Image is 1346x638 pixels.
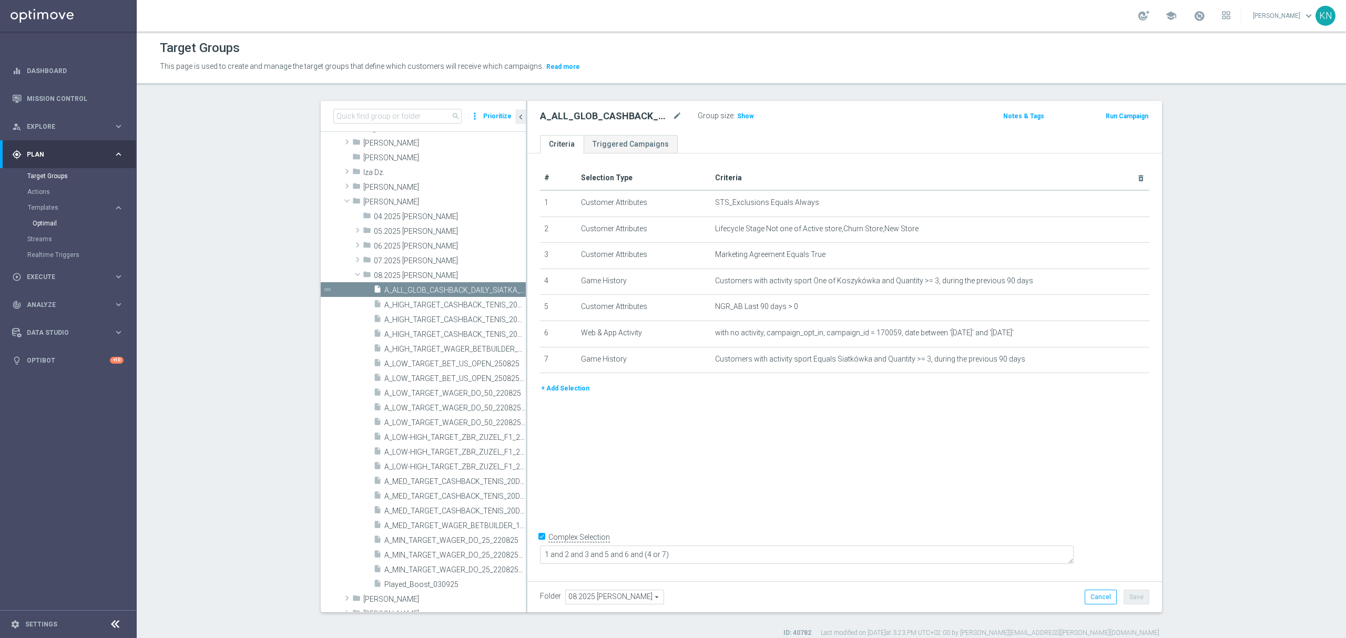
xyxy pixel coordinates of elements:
span: STS_Exclusions Equals Always [715,198,819,207]
i: insert_drive_file [373,329,382,341]
div: Data Studio [12,328,114,337]
i: insert_drive_file [373,285,382,297]
div: Templates [27,200,136,231]
span: Customers with activity sport Equals Siatkówka and Quantity >= 3, during the previous 90 days [715,355,1025,364]
div: lightbulb Optibot +10 [12,356,124,365]
div: play_circle_outline Execute keyboard_arrow_right [12,273,124,281]
i: insert_drive_file [373,447,382,459]
span: A_LOW-HIGH_TARGET_ZBR_ZUZEL_F1_290825_SMS [384,462,526,471]
span: Kamil N. [363,198,526,207]
a: Realtime Triggers [27,251,109,259]
span: keyboard_arrow_down [1303,10,1314,22]
a: Target Groups [27,172,109,180]
i: folder [352,594,361,606]
div: Streams [27,231,136,247]
span: Kasia K. [363,610,526,619]
span: with no activity, campaign_opt_in, campaign_id = 170059, date between '[DATE]' and '[DATE]' [715,328,1014,337]
i: keyboard_arrow_right [114,272,124,282]
label: Complex Selection [548,532,610,542]
i: insert_drive_file [373,506,382,518]
a: Optimail [33,219,109,228]
th: # [540,166,577,190]
label: Group size [698,111,733,120]
i: folder [363,226,371,238]
a: Mission Control [27,85,124,112]
i: insert_drive_file [373,388,382,400]
span: 05.2025 Kamil N. [374,227,526,236]
i: keyboard_arrow_right [114,121,124,131]
a: Triggered Campaigns [584,135,678,153]
span: A_MED_TARGET_WAGER_BETBUILDER_190825_SMS [384,521,526,530]
span: El&#x17C;bieta S. [363,153,526,162]
button: + Add Selection [540,383,590,394]
span: A_MIN_TARGET_WAGER_DO_25_220825 [384,536,526,545]
button: gps_fixed Plan keyboard_arrow_right [12,150,124,159]
i: insert_drive_file [373,476,382,488]
span: This page is used to create and manage the target groups that define which customers will receive... [160,62,544,70]
i: folder [352,138,361,150]
span: NGR_AB Last 90 days > 0 [715,302,798,311]
div: Templates [28,204,114,211]
i: chevron_left [516,112,526,122]
span: 04.2025 Kamil N. [374,212,526,221]
span: A_HIGH_TARGET_CASHBACK_TENIS_20DO250_250825_MAIL [384,315,526,324]
a: Actions [27,188,109,196]
div: Target Groups [27,168,136,184]
label: : [733,111,735,120]
div: Explore [12,122,114,131]
i: insert_drive_file [373,520,382,532]
span: A_HIGH_TARGET_CASHBACK_TENIS_20DO250_250825 [384,301,526,310]
i: person_search [12,122,22,131]
div: Realtime Triggers [27,247,136,263]
i: folder [363,241,371,253]
input: Quick find group or folder [333,109,462,124]
i: folder [352,167,361,179]
th: Selection Type [577,166,711,190]
button: Read more [545,61,581,73]
button: Templates keyboard_arrow_right [27,203,124,212]
i: insert_drive_file [373,314,382,326]
span: Justyna B. [363,183,526,192]
i: folder [363,255,371,267]
button: Data Studio keyboard_arrow_right [12,328,124,337]
i: folder [352,609,361,621]
button: Prioritize [482,109,513,124]
label: Folder [540,592,561,601]
span: A_MED_TARGET_CASHBACK_TENIS_20DO100_250825_MAIL [384,492,526,501]
span: 08.2025 Kamil N. [374,271,526,280]
button: Save [1124,590,1149,604]
i: folder [352,152,361,164]
button: chevron_left [515,109,526,124]
i: insert_drive_file [373,579,382,591]
td: 7 [540,347,577,373]
i: keyboard_arrow_right [114,149,124,159]
i: insert_drive_file [373,564,382,577]
label: ID: 40782 [783,629,811,637]
i: folder [352,197,361,209]
span: A_HIGH_TARGET_WAGER_BETBUILDER_190825_SMS [384,345,526,354]
td: Customer Attributes [577,243,711,269]
span: 07.2025 Kamil N. [374,256,526,265]
span: school [1165,10,1177,22]
button: track_changes Analyze keyboard_arrow_right [12,301,124,309]
span: Customers with activity sport One of Koszykówka and Quantity >= 3, during the previous 90 days [715,276,1033,285]
div: Mission Control [12,85,124,112]
button: Mission Control [12,95,124,103]
i: equalizer [12,66,22,76]
td: 4 [540,269,577,295]
span: A_HIGH_TARGET_CASHBACK_TENIS_20DO250_250825_SMS [384,330,526,339]
span: Marketing Agreement Equals True [715,250,825,259]
div: Execute [12,272,114,282]
div: Optimail [33,215,136,231]
span: A_MED_TARGET_CASHBACK_TENIS_20DO100_250825_SMS [384,507,526,516]
td: 6 [540,321,577,347]
span: A_MED_TARGET_CASHBACK_TENIS_20DO100_250825 [384,477,526,486]
span: A_LOW_TARGET_WAGER_DO_50_220825 [384,389,526,398]
a: Optibot [27,346,110,374]
h2: A_ALL_GLOB_CASHBACK_DAILY_SIATKA_EUROBASKET_220825_270825 [540,110,670,122]
td: Customer Attributes [577,217,711,243]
